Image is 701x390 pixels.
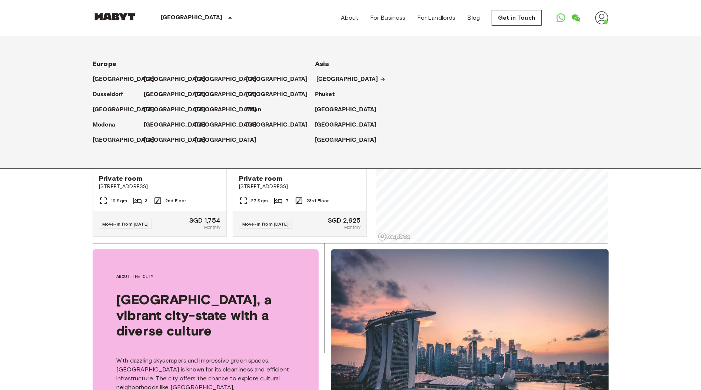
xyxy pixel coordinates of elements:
[116,292,295,338] span: [GEOGRAPHIC_DATA], a vibrant city-state with a diverse culture
[195,75,257,84] p: [GEOGRAPHIC_DATA]
[144,121,206,130] p: [GEOGRAPHIC_DATA]
[144,105,213,114] a: [GEOGRAPHIC_DATA]
[99,174,142,183] span: Private room
[315,136,377,145] p: [GEOGRAPHIC_DATA]
[189,217,220,224] span: SGD 1,754
[93,90,131,99] a: Dusseldorf
[93,75,155,84] p: [GEOGRAPHIC_DATA]
[195,90,264,99] a: [GEOGRAPHIC_DATA]
[93,105,155,114] p: [GEOGRAPHIC_DATA]
[195,121,257,130] p: [GEOGRAPHIC_DATA]
[93,90,123,99] p: Dusseldorf
[315,121,384,130] a: [GEOGRAPHIC_DATA]
[144,136,213,145] a: [GEOGRAPHIC_DATA]
[370,13,406,22] a: For Business
[144,121,213,130] a: [GEOGRAPHIC_DATA]
[246,90,315,99] a: [GEOGRAPHIC_DATA]
[378,232,411,241] a: Mapbox logo
[246,90,308,99] p: [GEOGRAPHIC_DATA]
[595,11,608,24] img: avatar
[144,75,206,84] p: [GEOGRAPHIC_DATA]
[195,75,264,84] a: [GEOGRAPHIC_DATA]
[93,136,162,145] a: [GEOGRAPHIC_DATA]
[316,75,386,84] a: [GEOGRAPHIC_DATA]
[315,90,335,99] p: Phuket
[418,13,456,22] a: For Landlords
[492,10,542,26] a: Get in Touch
[195,105,257,114] p: [GEOGRAPHIC_DATA]
[554,10,568,25] a: Open WhatsApp
[144,75,213,84] a: [GEOGRAPHIC_DATA]
[144,105,206,114] p: [GEOGRAPHIC_DATA]
[145,197,147,204] span: 3
[246,105,261,114] p: Milan
[195,90,257,99] p: [GEOGRAPHIC_DATA]
[246,121,315,130] a: [GEOGRAPHIC_DATA]
[144,136,206,145] p: [GEOGRAPHIC_DATA]
[111,197,127,204] span: 19 Sqm
[306,197,329,204] span: 23rd Floor
[93,75,162,84] a: [GEOGRAPHIC_DATA]
[568,10,583,25] a: Open WeChat
[315,105,377,114] p: [GEOGRAPHIC_DATA]
[246,75,315,84] a: [GEOGRAPHIC_DATA]
[239,183,361,190] span: [STREET_ADDRESS]
[316,75,378,84] p: [GEOGRAPHIC_DATA]
[246,105,269,114] a: Milan
[116,273,295,280] span: About the city
[286,197,289,204] span: 7
[195,121,264,130] a: [GEOGRAPHIC_DATA]
[93,13,137,20] img: Habyt
[144,90,213,99] a: [GEOGRAPHIC_DATA]
[315,136,384,145] a: [GEOGRAPHIC_DATA]
[315,60,329,68] span: Asia
[195,105,264,114] a: [GEOGRAPHIC_DATA]
[344,224,361,230] span: Monthly
[93,121,115,130] p: Modena
[315,121,377,130] p: [GEOGRAPHIC_DATA]
[246,121,308,130] p: [GEOGRAPHIC_DATA]
[93,136,155,145] p: [GEOGRAPHIC_DATA]
[315,90,342,99] a: Phuket
[93,60,116,68] span: Europe
[239,174,282,183] span: Private room
[195,136,264,145] a: [GEOGRAPHIC_DATA]
[341,13,358,22] a: About
[204,224,220,230] span: Monthly
[161,13,223,22] p: [GEOGRAPHIC_DATA]
[93,121,123,130] a: Modena
[242,221,289,227] span: Move-in from [DATE]
[246,75,308,84] p: [GEOGRAPHIC_DATA]
[102,221,149,227] span: Move-in from [DATE]
[195,136,257,145] p: [GEOGRAPHIC_DATA]
[251,197,268,204] span: 27 Sqm
[93,105,162,114] a: [GEOGRAPHIC_DATA]
[99,183,220,190] span: [STREET_ADDRESS]
[165,197,186,204] span: 2nd Floor
[468,13,480,22] a: Blog
[144,90,206,99] p: [GEOGRAPHIC_DATA]
[328,217,361,224] span: SGD 2,625
[315,105,384,114] a: [GEOGRAPHIC_DATA]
